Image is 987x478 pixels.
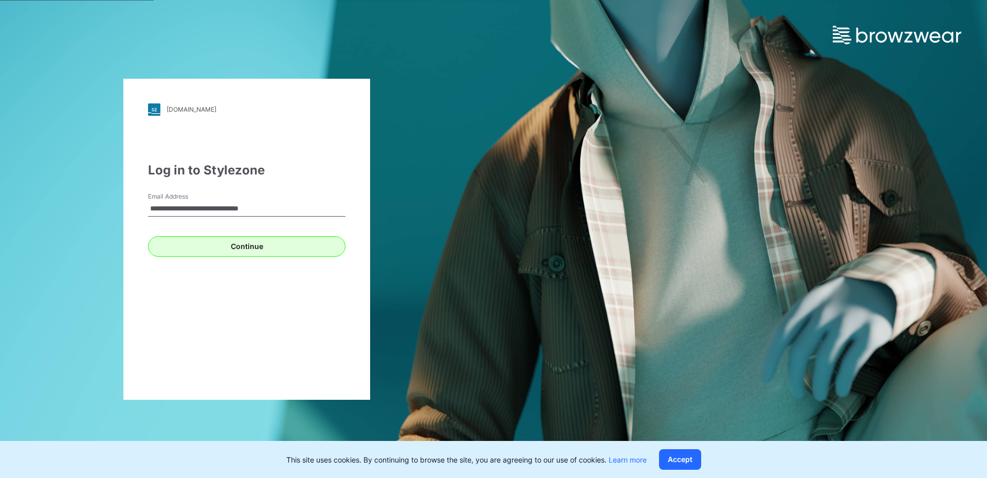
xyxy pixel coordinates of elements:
[148,192,220,201] label: Email Address
[167,105,216,113] div: [DOMAIN_NAME]
[148,103,345,116] a: [DOMAIN_NAME]
[833,26,961,44] img: browzwear-logo.e42bd6dac1945053ebaf764b6aa21510.svg
[609,455,647,464] a: Learn more
[148,161,345,180] div: Log in to Stylezone
[148,103,160,116] img: stylezone-logo.562084cfcfab977791bfbf7441f1a819.svg
[659,449,701,470] button: Accept
[148,236,345,257] button: Continue
[286,454,647,465] p: This site uses cookies. By continuing to browse the site, you are agreeing to our use of cookies.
